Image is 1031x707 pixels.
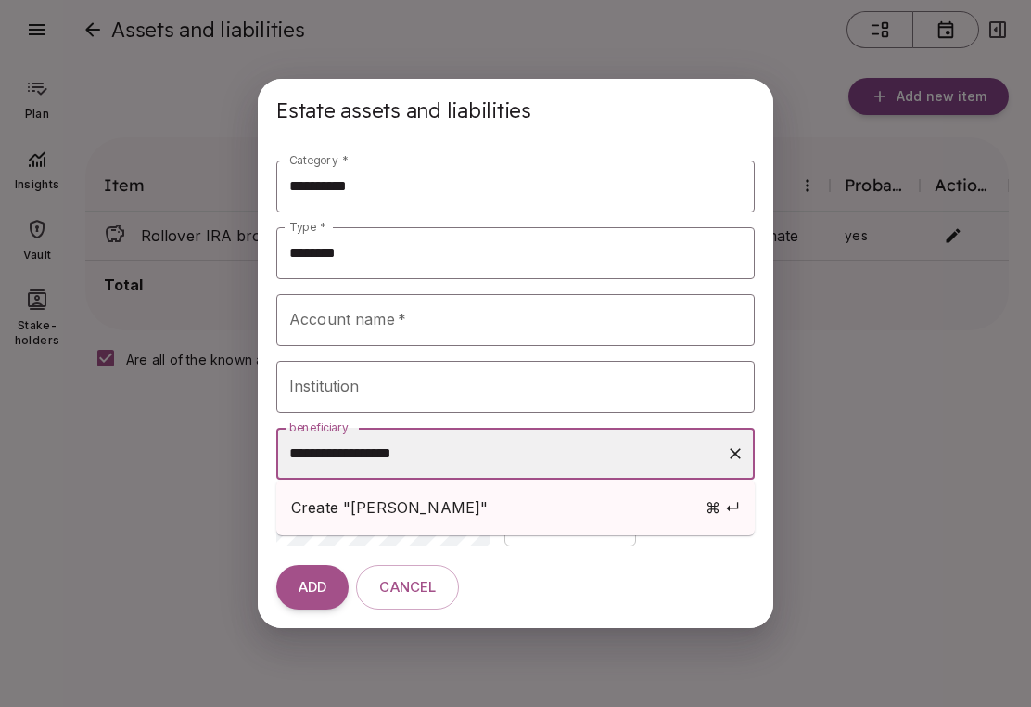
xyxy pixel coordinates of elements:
[289,219,326,235] label: Type *
[276,97,531,123] span: Estate assets and liabilities
[299,579,326,597] span: ADD
[291,496,596,519] span: Create "[PERSON_NAME]"
[289,419,349,435] label: beneficiary
[596,496,740,519] span: ⌘ ↵
[356,565,459,610] button: Cancel
[276,565,349,610] button: ADD
[289,152,348,168] label: Category *
[722,441,748,467] button: Clear
[379,579,436,597] span: Cancel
